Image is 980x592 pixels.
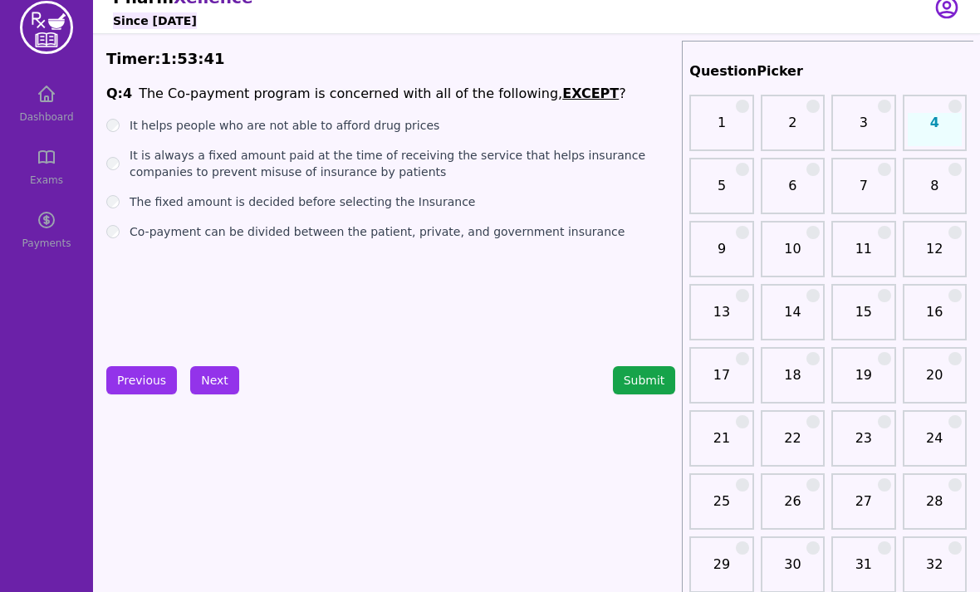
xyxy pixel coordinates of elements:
[908,239,962,272] a: 12
[908,176,962,209] a: 8
[130,117,439,134] label: It helps people who are not able to afford drug prices
[766,176,820,209] a: 6
[908,302,962,335] a: 16
[836,492,890,525] a: 27
[908,428,962,462] a: 24
[106,47,675,71] div: Timer: : :
[694,492,748,525] a: 25
[908,555,962,588] a: 32
[694,176,748,209] a: 5
[766,492,820,525] a: 26
[204,50,225,67] span: 41
[836,239,890,272] a: 11
[562,86,619,101] u: EXCEPT
[613,366,676,394] button: Submit
[694,365,748,399] a: 17
[106,366,177,394] button: Previous
[130,193,475,210] label: The fixed amount is decided before selecting the Insurance
[694,428,748,462] a: 21
[908,492,962,525] a: 28
[766,555,820,588] a: 30
[20,1,73,54] img: PharmXellence Logo
[694,555,748,588] a: 29
[836,365,890,399] a: 19
[908,113,962,146] a: 4
[694,302,748,335] a: 13
[139,84,626,104] li: The Co-payment program is concerned with all of the following, ?
[694,113,748,146] a: 1
[130,223,625,240] label: Co-payment can be divided between the patient, private, and government insurance
[689,61,967,81] h2: QuestionPicker
[106,84,132,104] h1: Q: 4
[766,365,820,399] a: 18
[908,365,962,399] a: 20
[177,50,198,67] span: 53
[836,428,890,462] a: 23
[766,113,820,146] a: 2
[836,302,890,335] a: 15
[766,302,820,335] a: 14
[161,50,172,67] span: 1
[836,555,890,588] a: 31
[113,12,197,29] h6: Since [DATE]
[694,239,748,272] a: 9
[130,147,675,180] label: It is always a fixed amount paid at the time of receiving the service that helps insurance compan...
[766,428,820,462] a: 22
[836,176,890,209] a: 7
[836,113,890,146] a: 3
[766,239,820,272] a: 10
[190,366,239,394] button: Next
